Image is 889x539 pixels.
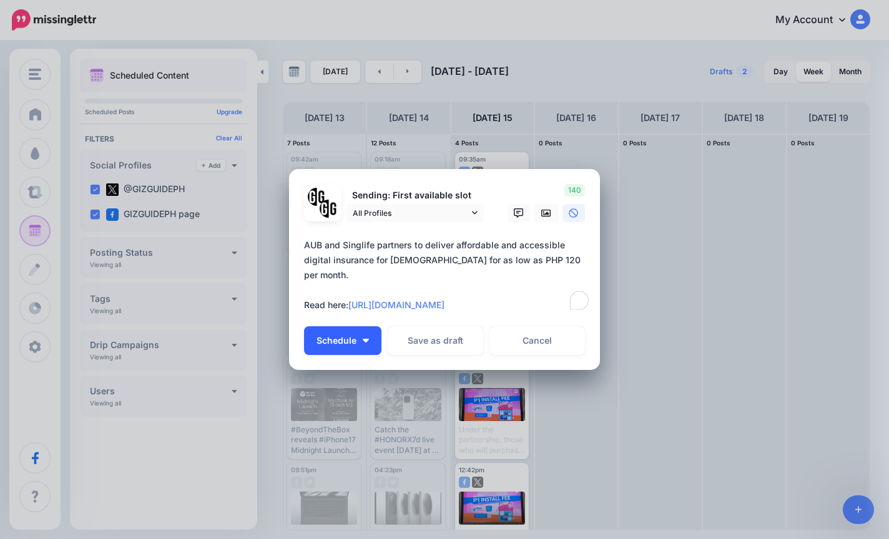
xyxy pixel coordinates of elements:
button: Schedule [304,326,381,355]
span: 140 [564,184,585,197]
a: All Profiles [346,204,484,222]
button: Save as draft [388,326,483,355]
div: AUB and Singlife partners to deliver affordable and accessible digital insurance for [DEMOGRAPHIC... [304,238,591,313]
img: JT5sWCfR-79925.png [320,200,338,218]
img: 353459792_649996473822713_4483302954317148903_n-bsa138318.png [308,188,326,206]
textarea: To enrich screen reader interactions, please activate Accessibility in Grammarly extension settings [304,238,591,313]
img: arrow-down-white.png [363,339,369,342]
p: Sending: First available slot [346,188,484,203]
span: All Profiles [353,206,469,220]
span: Schedule [317,336,356,345]
a: Cancel [489,326,585,355]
